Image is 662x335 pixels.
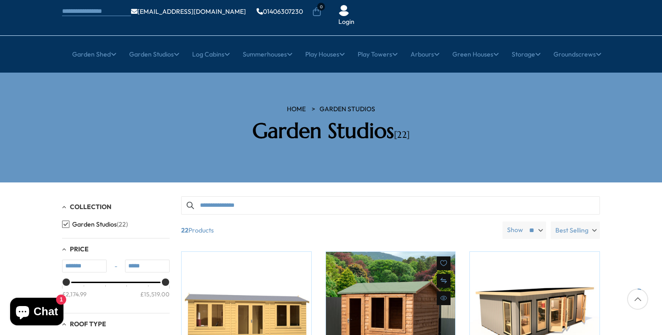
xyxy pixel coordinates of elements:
[312,7,321,17] a: 0
[117,221,128,228] span: (22)
[287,105,306,114] a: HOME
[62,260,107,273] input: Min value
[411,43,439,66] a: Arbours
[181,221,188,239] b: 22
[320,105,375,114] a: Garden Studios
[72,43,116,66] a: Garden Shed
[62,290,86,298] div: £2,174.99
[62,218,128,231] button: Garden Studios
[257,8,303,15] a: 01406307230
[7,298,66,328] inbox-online-store-chat: Shopify online store chat
[512,43,541,66] a: Storage
[305,43,345,66] a: Play Houses
[551,221,600,239] label: Best Selling
[394,129,410,141] span: [22]
[72,221,117,228] span: Garden Studios
[129,43,179,66] a: Garden Studios
[70,203,111,211] span: Collection
[338,17,354,27] a: Login
[70,245,89,253] span: Price
[140,290,170,298] div: £15,519.00
[317,3,325,11] span: 0
[338,5,349,16] img: User Icon
[554,43,601,66] a: Groundscrews
[107,262,125,271] span: -
[181,196,600,215] input: Search products
[131,8,246,15] a: [EMAIL_ADDRESS][DOMAIN_NAME]
[200,119,462,143] h2: Garden Studios
[555,221,588,239] span: Best Selling
[452,43,499,66] a: Green Houses
[177,221,499,239] span: Products
[358,43,398,66] a: Play Towers
[125,260,170,273] input: Max value
[192,43,230,66] a: Log Cabins
[243,43,292,66] a: Summerhouses
[507,226,523,235] label: Show
[70,320,106,328] span: Roof Type
[62,282,170,306] div: Price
